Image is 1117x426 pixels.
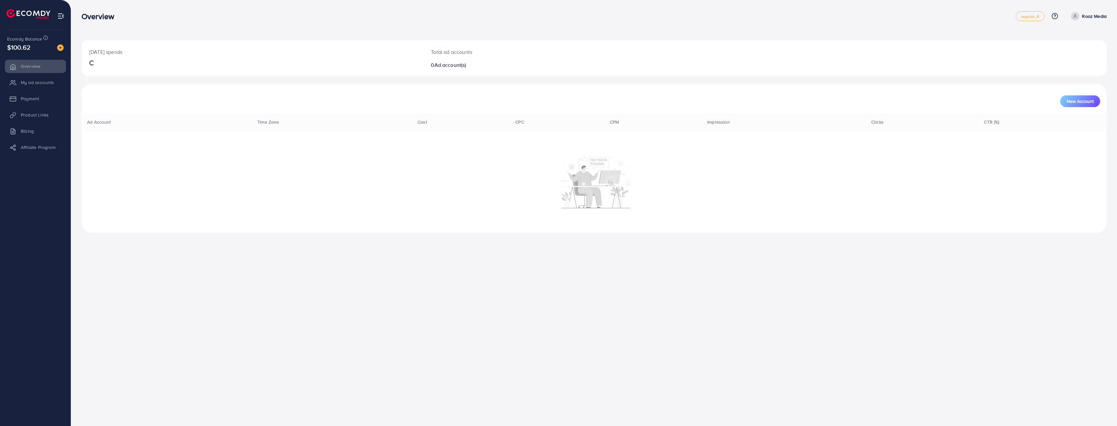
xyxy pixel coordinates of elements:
span: regular_4 [1021,14,1039,18]
span: Ecomdy Balance [7,36,42,42]
img: menu [57,12,65,20]
span: Ad account(s) [434,61,466,68]
img: logo [6,9,50,19]
h3: Overview [82,12,119,21]
span: $100.62 [7,43,31,52]
a: regular_4 [1016,11,1045,21]
p: Rooz Media [1082,12,1107,20]
span: New Account [1067,99,1094,103]
img: image [57,44,64,51]
p: [DATE] spends [89,48,415,56]
button: New Account [1060,95,1100,107]
p: Total ad accounts [431,48,671,56]
h2: 0 [431,62,671,68]
a: Rooz Media [1068,12,1107,20]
